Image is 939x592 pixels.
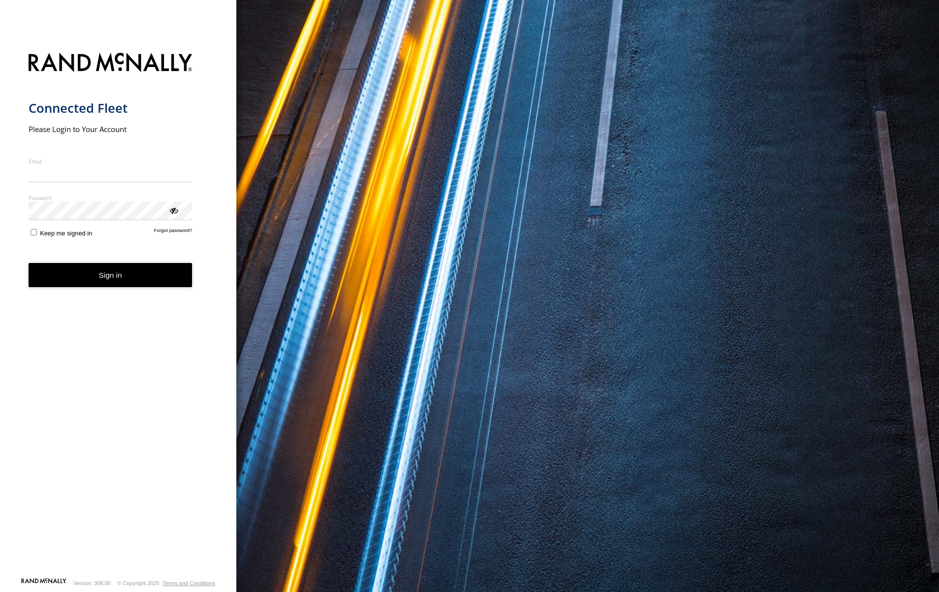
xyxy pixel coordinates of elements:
div: © Copyright 2025 - [117,580,215,586]
div: ViewPassword [168,205,178,215]
span: Keep me signed in [40,230,92,237]
button: Sign in [29,263,193,287]
a: Visit our Website [21,578,66,588]
h1: Connected Fleet [29,100,193,116]
img: Rand McNally [29,51,193,76]
a: Terms and Conditions [163,580,215,586]
a: Forgot password? [154,228,193,237]
form: main [29,47,208,577]
h2: Please Login to Your Account [29,124,193,134]
label: Password [29,194,193,201]
label: Email [29,158,193,165]
input: Keep me signed in [31,229,37,235]
div: Version: 306.00 [73,580,111,586]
